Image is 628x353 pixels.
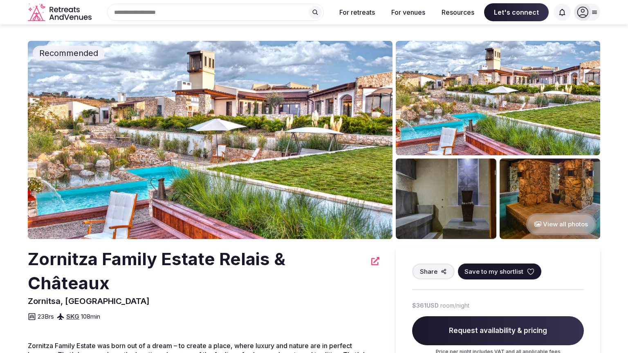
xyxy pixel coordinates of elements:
h2: Zornitza Family Estate Relais & Châteaux [28,247,366,295]
button: For retreats [333,3,381,21]
div: Recommended [33,46,105,60]
span: Let's connect [484,3,549,21]
span: 108 min [81,312,100,321]
svg: Retreats and Venues company logo [28,3,93,22]
span: Share [420,267,437,276]
button: Save to my shortlist [458,264,541,279]
img: Venue cover photo [28,41,392,239]
button: For venues [385,3,432,21]
span: 23 Brs [38,312,54,321]
span: $361 USD [412,302,439,310]
img: Venue gallery photo [396,159,496,239]
span: room/night [440,302,469,310]
span: Zornitsa, [GEOGRAPHIC_DATA] [28,296,150,306]
a: Visit the homepage [28,3,93,22]
span: Recommended [36,47,101,59]
button: View all photos [526,213,596,235]
span: Save to my shortlist [464,267,523,276]
a: SKG [66,313,79,320]
img: Venue gallery photo [500,159,600,239]
button: Share [412,264,455,279]
img: Venue gallery photo [396,41,600,155]
button: Resources [435,3,481,21]
span: Request availability & pricing [412,316,584,346]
